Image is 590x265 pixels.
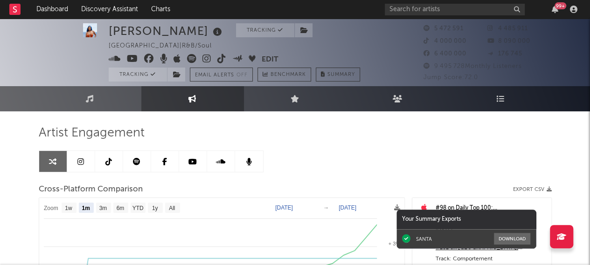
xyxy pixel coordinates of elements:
[487,26,528,32] span: 4 485 911
[552,6,558,13] button: 99+
[262,54,278,66] button: Edit
[65,205,72,211] text: 1w
[169,205,175,211] text: All
[109,23,224,39] div: [PERSON_NAME]
[39,184,143,195] span: Cross-Platform Comparison
[487,51,522,57] span: 176 745
[423,51,466,57] span: 6 400 000
[436,203,547,214] a: #98 on Daily Top 100: [GEOGRAPHIC_DATA]
[396,210,536,229] div: Your Summary Exports
[423,26,464,32] span: 5 472 591
[436,253,547,265] div: Track: Comportement
[190,68,253,82] button: Email AlertsOff
[236,73,248,78] em: Off
[44,205,58,211] text: Zoom
[327,72,355,77] span: Summary
[132,205,143,211] text: YTD
[323,204,329,211] text: →
[39,128,145,139] span: Artist Engagement
[257,68,311,82] a: Benchmark
[152,205,158,211] text: 1y
[339,204,356,211] text: [DATE]
[82,205,90,211] text: 1m
[436,225,547,236] div: [DATE]
[487,38,530,44] span: 8 090 000
[275,204,293,211] text: [DATE]
[385,4,525,15] input: Search for artists
[109,41,222,52] div: [GEOGRAPHIC_DATA] | R&B/Soul
[513,187,552,192] button: Export CSV
[116,205,124,211] text: 6m
[555,2,566,9] div: 99 +
[109,68,167,82] button: Tracking
[271,69,306,81] span: Benchmark
[416,236,432,242] div: SANTA
[316,68,360,82] button: Summary
[99,205,107,211] text: 3m
[436,242,547,253] a: #181 on [GEOGRAPHIC_DATA], [GEOGRAPHIC_DATA]
[236,23,294,37] button: Tracking
[436,214,547,225] div: Track: Comportement
[423,38,466,44] span: 4 000 000
[423,63,522,69] span: 9 495 728 Monthly Listeners
[494,233,530,245] button: Download
[388,241,400,246] text: + 3%
[423,75,478,81] span: Jump Score: 72.0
